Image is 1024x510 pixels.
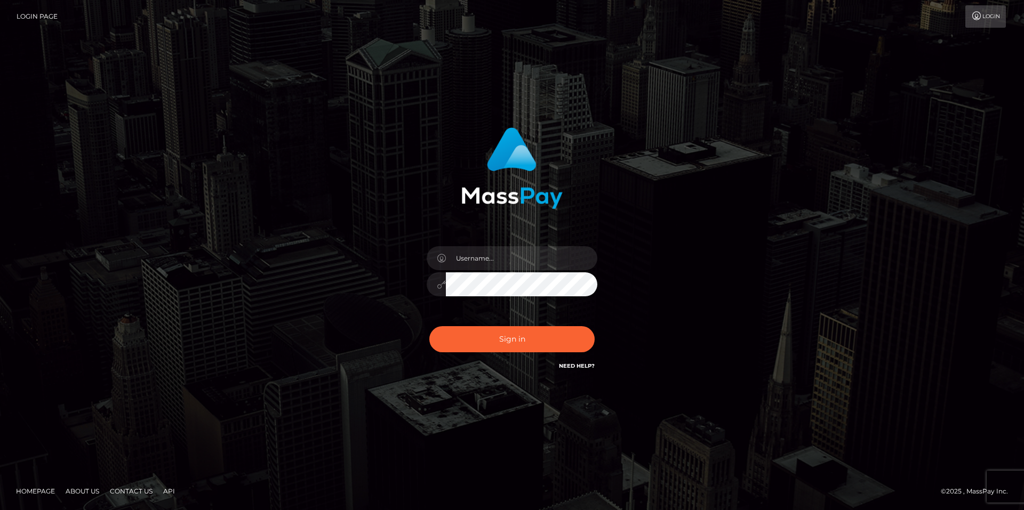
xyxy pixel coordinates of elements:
[559,362,595,369] a: Need Help?
[461,127,563,209] img: MassPay Login
[965,5,1006,28] a: Login
[61,483,103,499] a: About Us
[106,483,157,499] a: Contact Us
[159,483,179,499] a: API
[446,246,597,270] input: Username...
[429,326,595,352] button: Sign in
[17,5,58,28] a: Login Page
[941,485,1016,497] div: © 2025 , MassPay Inc.
[12,483,59,499] a: Homepage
